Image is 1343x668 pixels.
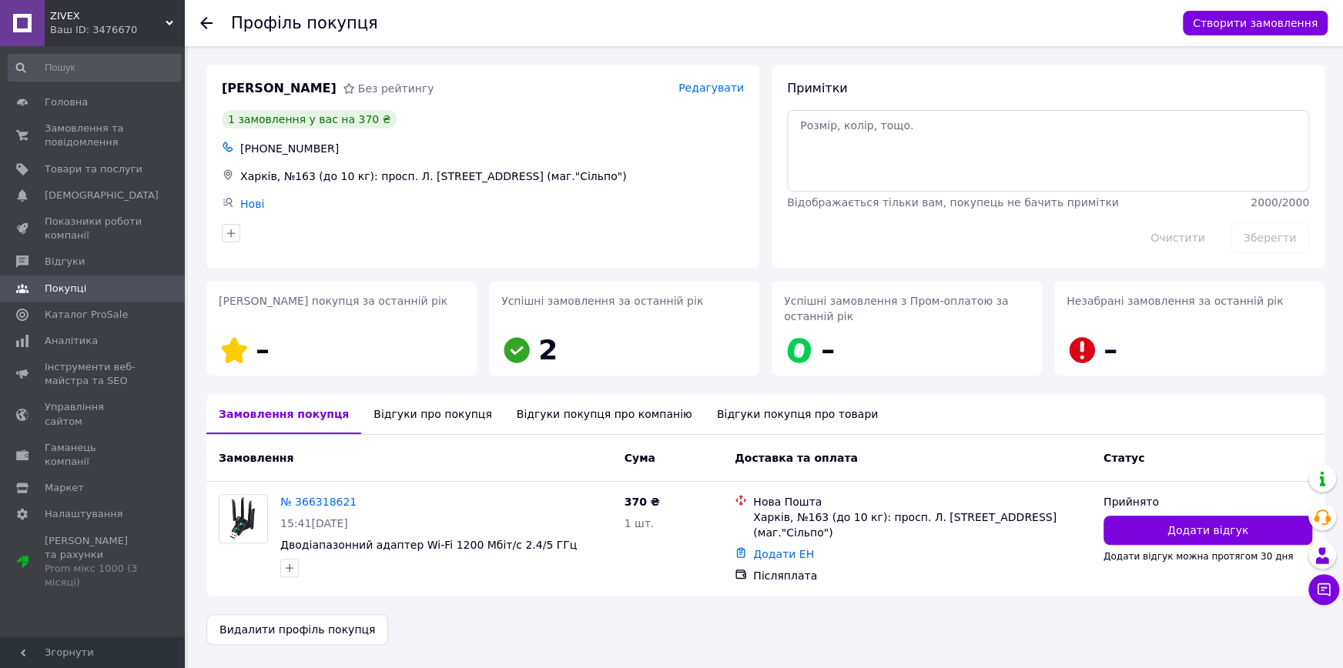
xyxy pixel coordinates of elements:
[45,122,142,149] span: Замовлення та повідомлення
[50,23,185,37] div: Ваш ID: 3476670
[784,295,1008,322] span: Успішні замовлення з Пром-оплатою за останній рік
[1104,551,1293,562] span: Додати відгук можна протягом 30 дня
[1104,452,1144,464] span: Статус
[45,282,86,296] span: Покупці
[237,138,747,159] div: [PHONE_NUMBER]
[753,494,1091,509] div: Нова Пошта
[705,394,890,434] div: Відгуки покупця про товари
[1308,574,1339,605] button: Чат з покупцем
[45,481,84,495] span: Маркет
[45,562,142,590] div: Prom мікс 1000 (3 місяці)
[219,494,268,543] a: Фото товару
[280,517,348,529] span: 15:41[DATE]
[504,394,705,434] div: Відгуки покупця про компанію
[200,15,213,31] div: Повернутися назад
[753,568,1091,583] div: Післяплата
[735,452,858,464] span: Доставка та оплата
[358,82,434,95] span: Без рейтингу
[753,548,814,560] a: Додати ЕН
[45,534,142,590] span: [PERSON_NAME] та рахунки
[1067,295,1283,307] span: Незабрані замовлення за останній рік
[206,394,361,434] div: Замовлення покупця
[625,517,655,529] span: 1 шт.
[1104,334,1117,366] span: –
[538,334,558,366] span: 2
[1104,494,1312,509] div: Прийнято
[45,507,123,521] span: Налаштування
[1104,516,1312,545] button: Додати відгук
[625,496,660,508] span: 370 ₴
[1251,196,1309,209] span: 2000 / 2000
[256,334,270,366] span: –
[50,9,166,23] span: ZIVEX
[237,165,747,187] div: Харків, №163 (до 10 кг): просп. Л. [STREET_ADDRESS] (маг."Сільпо")
[222,80,337,98] span: [PERSON_NAME]
[206,614,388,645] button: Видалити профіль покупця
[787,81,847,95] span: Примітки
[280,539,577,551] a: Дводіапазонний адаптер Wi-Fi 1200 Мбіт/с 2.4/5 ГГц
[678,82,744,94] span: Редагувати
[625,452,655,464] span: Cума
[45,95,88,109] span: Головна
[219,295,447,307] span: [PERSON_NAME] покупця за останній рік
[219,495,267,543] img: Фото товару
[45,189,159,202] span: [DEMOGRAPHIC_DATA]
[821,334,835,366] span: –
[787,196,1119,209] span: Відображається тільки вам, покупець не бачить примітки
[219,452,293,464] span: Замовлення
[361,394,504,434] div: Відгуки про покупця
[222,110,397,129] div: 1 замовлення у вас на 370 ₴
[45,308,128,322] span: Каталог ProSale
[45,215,142,242] span: Показники роботи компанії
[45,441,142,469] span: Гаманець компанії
[501,295,703,307] span: Успішні замовлення за останній рік
[45,255,85,269] span: Відгуки
[8,54,181,82] input: Пошук
[280,496,357,508] a: № 366318621
[1167,523,1248,538] span: Додати відгук
[45,360,142,388] span: Інструменти веб-майстра та SEO
[753,509,1091,540] div: Харків, №163 (до 10 кг): просп. Л. [STREET_ADDRESS] (маг."Сільпо")
[45,162,142,176] span: Товари та послуги
[231,14,378,32] h1: Профіль покупця
[240,198,264,210] a: Нові
[45,334,98,348] span: Аналітика
[1183,11,1328,35] button: Створити замовлення
[45,400,142,428] span: Управління сайтом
